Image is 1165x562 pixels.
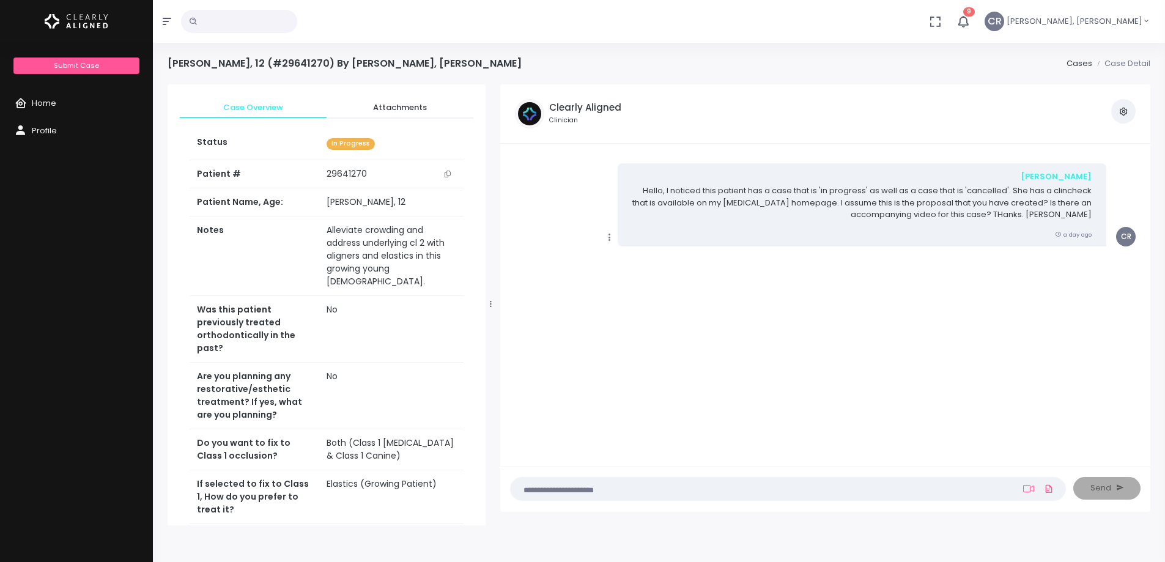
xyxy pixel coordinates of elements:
span: CR [985,12,1004,31]
td: Alleviate crowding and address underlying cl 2 with aligners and elastics in this growing young [... [319,216,463,296]
p: Hello, I noticed this patient has a case that is 'in progress' as well as a case that is 'cancell... [632,185,1092,221]
th: Do you want to fix to Class 1 occlusion? [190,429,319,470]
small: a day ago [1055,231,1092,238]
a: Cases [1067,57,1092,69]
th: Patient Name, Age: [190,188,319,216]
td: Both (Class 1 [MEDICAL_DATA] & Class 1 Canine) [319,429,463,470]
th: Was this patient previously treated orthodontically in the past? [190,296,319,363]
th: Are you planning any restorative/esthetic treatment? If yes, what are you planning? [190,363,319,429]
h4: [PERSON_NAME], 12 (#29641270) By [PERSON_NAME], [PERSON_NAME] [168,57,522,69]
td: Elastics (Growing Patient) [319,470,463,524]
div: scrollable content [168,84,486,525]
span: 9 [963,7,975,17]
th: Notes [190,216,319,296]
td: No [319,363,463,429]
td: [PERSON_NAME], 12 [319,188,463,216]
th: If selected to fix to Class 1, How do you prefer to treat it? [190,470,319,524]
td: No [319,296,463,363]
span: Attachments [336,102,464,114]
a: Add Loom Video [1021,484,1037,494]
th: Patient # [190,160,319,188]
h5: Clearly Aligned [549,102,621,113]
span: In Progress [327,138,375,150]
span: Profile [32,125,57,136]
div: [PERSON_NAME] [632,171,1092,183]
div: scrollable content [510,153,1141,454]
th: Status [190,128,319,160]
li: Case Detail [1092,57,1150,70]
td: 29641270 [319,160,463,188]
span: [PERSON_NAME], [PERSON_NAME] [1007,15,1142,28]
img: Logo Horizontal [45,9,108,34]
span: Home [32,97,56,109]
span: CR [1116,227,1136,246]
span: Case Overview [190,102,317,114]
a: Submit Case [13,57,139,74]
span: Submit Case [54,61,99,70]
a: Add Files [1041,478,1056,500]
small: Clinician [549,116,621,125]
